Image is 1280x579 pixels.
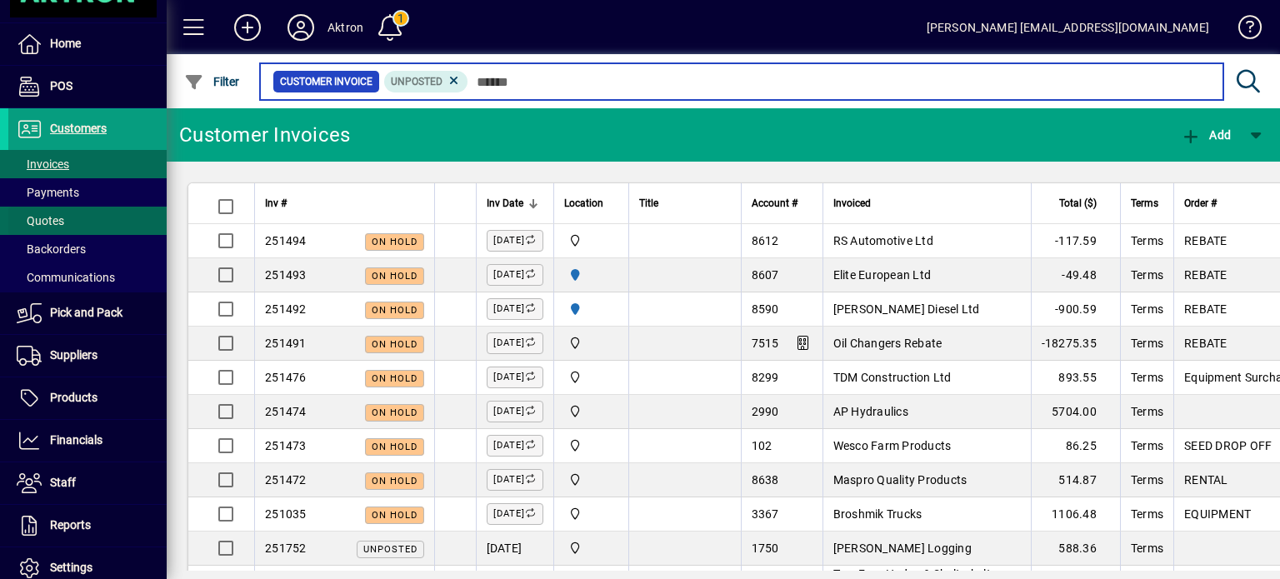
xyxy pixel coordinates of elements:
[752,439,772,452] span: 102
[833,194,1021,212] div: Invoiced
[50,391,97,404] span: Products
[50,561,92,574] span: Settings
[363,544,417,555] span: Unposted
[8,207,167,235] a: Quotes
[8,23,167,65] a: Home
[752,268,779,282] span: 8607
[327,14,363,41] div: Aktron
[564,539,618,557] span: Central
[833,405,908,418] span: AP Hydraulics
[265,234,307,247] span: 251494
[1031,463,1120,497] td: 514.87
[372,237,417,247] span: On hold
[1031,497,1120,532] td: 1106.48
[8,150,167,178] a: Invoices
[179,122,350,148] div: Customer Invoices
[17,157,69,171] span: Invoices
[1184,268,1227,282] span: REBATE
[1184,302,1227,316] span: REBATE
[927,14,1209,41] div: [PERSON_NAME] [EMAIL_ADDRESS][DOMAIN_NAME]
[1031,327,1120,361] td: -18275.35
[384,71,468,92] mat-chip: Customer Invoice Status: Unposted
[487,401,543,422] label: [DATE]
[1031,395,1120,429] td: 5704.00
[180,67,244,97] button: Filter
[274,12,327,42] button: Profile
[564,194,618,212] div: Location
[8,178,167,207] a: Payments
[265,194,424,212] div: Inv #
[265,194,287,212] span: Inv #
[1031,429,1120,463] td: 86.25
[487,332,543,354] label: [DATE]
[184,75,240,88] span: Filter
[17,186,79,199] span: Payments
[17,271,115,284] span: Communications
[8,66,167,107] a: POS
[1031,224,1120,258] td: -117.59
[833,439,952,452] span: Wesco Farm Products
[752,234,779,247] span: 8612
[564,334,618,352] span: Central
[1131,337,1163,350] span: Terms
[564,437,618,455] span: Central
[752,194,797,212] span: Account #
[1181,128,1231,142] span: Add
[564,505,618,523] span: Central
[372,407,417,418] span: On hold
[1184,234,1227,247] span: REBATE
[17,214,64,227] span: Quotes
[372,442,417,452] span: On hold
[50,79,72,92] span: POS
[833,337,942,350] span: Oil Changers Rebate
[265,473,307,487] span: 251472
[1042,194,1112,212] div: Total ($)
[8,235,167,263] a: Backorders
[487,264,543,286] label: [DATE]
[752,371,779,384] span: 8299
[221,12,274,42] button: Add
[1184,439,1272,452] span: SEED DROP OFF
[833,473,967,487] span: Maspro Quality Products
[17,242,86,256] span: Backorders
[265,371,307,384] span: 251476
[833,542,972,555] span: [PERSON_NAME] Logging
[265,507,307,521] span: 251035
[372,510,417,521] span: On hold
[372,373,417,384] span: On hold
[372,271,417,282] span: On hold
[564,402,618,421] span: Central
[639,194,658,212] span: Title
[1131,194,1158,212] span: Terms
[1184,194,1217,212] span: Order #
[8,292,167,334] a: Pick and Pack
[8,505,167,547] a: Reports
[1131,371,1163,384] span: Terms
[752,405,779,418] span: 2990
[8,462,167,504] a: Staff
[1131,234,1163,247] span: Terms
[487,469,543,491] label: [DATE]
[476,532,553,566] td: [DATE]
[1131,405,1163,418] span: Terms
[639,194,731,212] div: Title
[391,76,442,87] span: Unposted
[1131,473,1163,487] span: Terms
[8,420,167,462] a: Financials
[1184,507,1251,521] span: EQUIPMENT
[372,339,417,350] span: On hold
[752,507,779,521] span: 3367
[833,234,933,247] span: RS Automotive Ltd
[265,439,307,452] span: 251473
[833,371,952,384] span: TDM Construction Ltd
[752,194,812,212] div: Account #
[1131,439,1163,452] span: Terms
[564,194,603,212] span: Location
[1131,268,1163,282] span: Terms
[487,230,543,252] label: [DATE]
[1031,361,1120,395] td: 893.55
[50,518,91,532] span: Reports
[1226,3,1259,57] a: Knowledge Base
[1131,302,1163,316] span: Terms
[564,232,618,250] span: Central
